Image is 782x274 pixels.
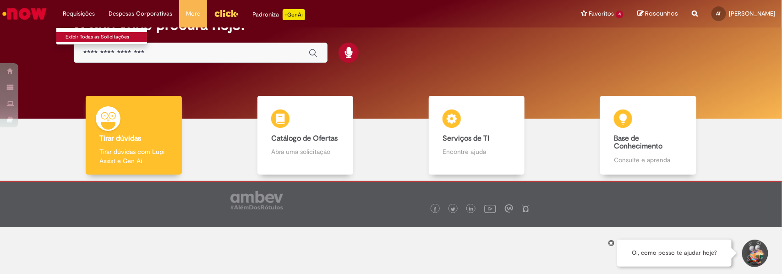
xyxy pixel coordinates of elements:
p: Abra uma solicitação [271,147,339,156]
a: Exibir Todas as Solicitações [56,32,157,42]
b: Serviços de TI [443,134,489,143]
img: logo_footer_youtube.png [484,203,496,214]
ul: Requisições [56,27,148,45]
span: 4 [616,11,623,18]
p: Tirar dúvidas com Lupi Assist e Gen Ai [99,147,168,165]
img: ServiceNow [1,5,48,23]
p: +GenAi [283,9,305,20]
span: Despesas Corporativas [109,9,172,18]
img: logo_footer_workplace.png [505,204,513,213]
img: logo_footer_linkedin.png [469,207,474,212]
b: Tirar dúvidas [99,134,141,143]
b: Catálogo de Ofertas [271,134,338,143]
span: Requisições [63,9,95,18]
img: logo_footer_facebook.png [433,207,437,212]
span: Rascunhos [645,9,678,18]
a: Base de Conhecimento Consulte e aprenda [563,96,734,175]
span: More [186,9,200,18]
a: Rascunhos [637,10,678,18]
button: Iniciar Conversa de Suporte [741,240,768,267]
span: Favoritos [589,9,614,18]
p: Encontre ajuda [443,147,511,156]
b: Base de Conhecimento [614,134,662,151]
img: logo_footer_twitter.png [451,207,455,212]
div: Padroniza [252,9,305,20]
img: logo_footer_naosei.png [522,204,530,213]
img: logo_footer_ambev_rotulo_gray.png [230,191,283,209]
p: Consulte e aprenda [614,155,682,164]
span: AT [716,11,722,16]
a: Tirar dúvidas Tirar dúvidas com Lupi Assist e Gen Ai [48,96,219,175]
a: Serviços de TI Encontre ajuda [391,96,563,175]
span: [PERSON_NAME] [729,10,775,17]
img: click_logo_yellow_360x200.png [214,6,239,20]
div: Oi, como posso te ajudar hoje? [617,240,732,267]
a: Catálogo de Ofertas Abra uma solicitação [219,96,391,175]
